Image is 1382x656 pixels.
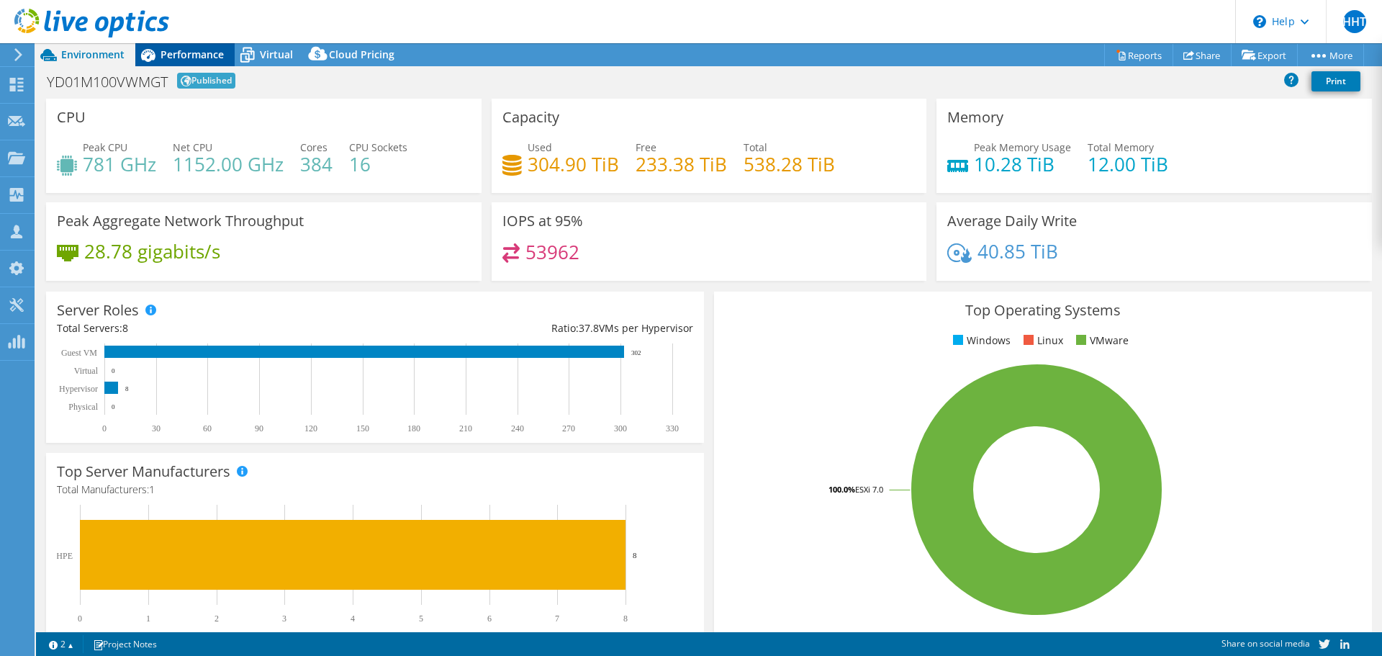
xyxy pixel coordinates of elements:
[1173,44,1232,66] a: Share
[502,109,559,125] h3: Capacity
[39,635,83,653] a: 2
[57,320,375,336] div: Total Servers:
[61,48,125,61] span: Environment
[161,48,224,61] span: Performance
[125,385,129,392] text: 8
[579,321,599,335] span: 37.8
[1020,333,1063,349] li: Linux
[623,614,628,624] text: 8
[57,302,139,318] h3: Server Roles
[349,156,407,172] h4: 16
[74,366,99,376] text: Virtual
[78,614,82,624] text: 0
[636,156,727,172] h4: 233.38 TiB
[57,213,304,229] h3: Peak Aggregate Network Throughput
[68,402,98,412] text: Physical
[122,321,128,335] span: 8
[525,244,579,260] h4: 53962
[1343,10,1366,33] span: HHT
[855,484,883,495] tspan: ESXi 7.0
[304,423,317,433] text: 120
[214,614,219,624] text: 2
[487,614,492,624] text: 6
[1311,71,1360,91] a: Print
[112,403,115,410] text: 0
[59,384,98,394] text: Hypervisor
[407,423,420,433] text: 180
[56,551,73,561] text: HPE
[1253,15,1266,28] svg: \n
[947,213,1077,229] h3: Average Daily Write
[356,423,369,433] text: 150
[1231,44,1298,66] a: Export
[459,423,472,433] text: 210
[636,140,656,154] span: Free
[528,156,619,172] h4: 304.90 TiB
[112,367,115,374] text: 0
[744,156,835,172] h4: 538.28 TiB
[562,423,575,433] text: 270
[1088,156,1168,172] h4: 12.00 TiB
[375,320,693,336] div: Ratio: VMs per Hypervisor
[149,482,155,496] span: 1
[57,482,693,498] h4: Total Manufacturers:
[255,423,263,433] text: 90
[1221,637,1310,650] span: Share on social media
[102,423,107,433] text: 0
[146,614,150,624] text: 1
[57,464,230,480] h3: Top Server Manufacturers
[947,109,1003,125] h3: Memory
[614,423,627,433] text: 300
[84,243,220,259] h4: 28.78 gigabits/s
[282,614,286,624] text: 3
[351,614,355,624] text: 4
[666,423,679,433] text: 330
[47,75,168,89] h1: YD01M100VWMGT
[260,48,293,61] span: Virtual
[177,73,235,89] span: Published
[633,551,637,560] text: 8
[1072,333,1129,349] li: VMware
[83,140,127,154] span: Peak CPU
[502,213,583,229] h3: IOPS at 95%
[300,140,328,154] span: Cores
[61,348,97,358] text: Guest VM
[528,140,552,154] span: Used
[725,302,1361,318] h3: Top Operating Systems
[173,156,284,172] h4: 1152.00 GHz
[83,156,156,172] h4: 781 GHz
[57,109,86,125] h3: CPU
[1297,44,1364,66] a: More
[1088,140,1154,154] span: Total Memory
[511,423,524,433] text: 240
[300,156,333,172] h4: 384
[203,423,212,433] text: 60
[631,349,641,356] text: 302
[828,484,855,495] tspan: 100.0%
[974,140,1071,154] span: Peak Memory Usage
[329,48,394,61] span: Cloud Pricing
[349,140,407,154] span: CPU Sockets
[555,614,559,624] text: 7
[1104,44,1173,66] a: Reports
[974,156,1071,172] h4: 10.28 TiB
[744,140,767,154] span: Total
[152,423,161,433] text: 30
[419,614,423,624] text: 5
[83,635,167,653] a: Project Notes
[173,140,212,154] span: Net CPU
[977,243,1058,259] h4: 40.85 TiB
[949,333,1011,349] li: Windows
